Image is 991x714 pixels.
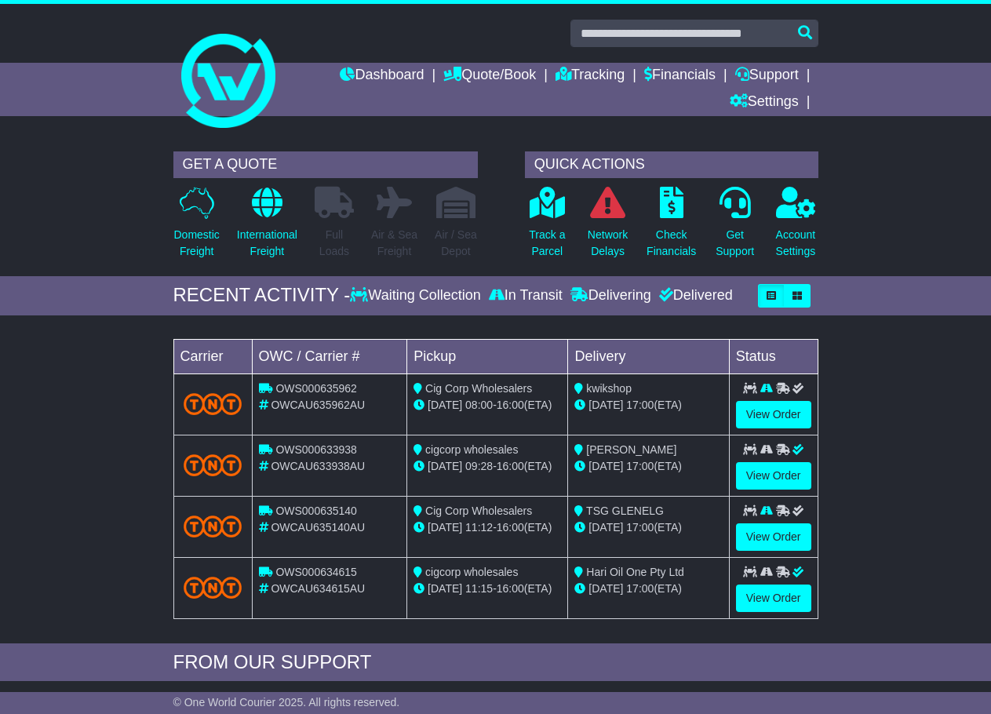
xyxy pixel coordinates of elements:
[465,521,493,534] span: 11:12
[586,505,664,517] span: TSG GLENELG
[275,566,357,578] span: OWS000634615
[252,339,407,373] td: OWC / Carrier #
[646,186,697,268] a: CheckFinancials
[588,460,623,472] span: [DATE]
[735,63,799,89] a: Support
[528,186,566,268] a: Track aParcel
[626,582,654,595] span: 17:00
[736,585,811,612] a: View Order
[715,186,755,268] a: GetSupport
[730,89,799,116] a: Settings
[184,577,242,598] img: TNT_Domestic.png
[497,521,524,534] span: 16:00
[414,581,561,597] div: - (ETA)
[729,339,818,373] td: Status
[626,521,654,534] span: 17:00
[414,397,561,413] div: - (ETA)
[574,458,722,475] div: (ETA)
[350,287,484,304] div: Waiting Collection
[425,382,532,395] span: Cig Corp Wholesalers
[588,521,623,534] span: [DATE]
[173,186,220,268] a: DomesticFreight
[414,519,561,536] div: - (ETA)
[525,151,818,178] div: QUICK ACTIONS
[407,339,568,373] td: Pickup
[736,462,811,490] a: View Order
[586,382,632,395] span: kwikshop
[647,227,696,260] p: Check Financials
[271,460,365,472] span: OWCAU633938AU
[174,227,220,260] p: Domestic Freight
[184,515,242,537] img: TNT_Domestic.png
[425,566,518,578] span: cigcorp wholesales
[497,582,524,595] span: 16:00
[428,521,462,534] span: [DATE]
[184,393,242,414] img: TNT_Domestic.png
[425,505,532,517] span: Cig Corp Wholesalers
[588,227,628,260] p: Network Delays
[443,63,536,89] a: Quote/Book
[574,519,722,536] div: (ETA)
[529,227,565,260] p: Track a Parcel
[371,227,417,260] p: Air & Sea Freight
[173,151,478,178] div: GET A QUOTE
[236,186,298,268] a: InternationalFreight
[568,339,729,373] td: Delivery
[586,443,676,456] span: [PERSON_NAME]
[716,227,754,260] p: Get Support
[586,566,684,578] span: Hari Oil One Pty Ltd
[497,399,524,411] span: 16:00
[237,227,297,260] p: International Freight
[428,460,462,472] span: [DATE]
[776,227,816,260] p: Account Settings
[275,382,357,395] span: OWS000635962
[465,460,493,472] span: 09:28
[271,521,365,534] span: OWCAU635140AU
[587,186,628,268] a: NetworkDelays
[184,454,242,475] img: TNT_Domestic.png
[736,401,811,428] a: View Order
[275,443,357,456] span: OWS000633938
[340,63,424,89] a: Dashboard
[414,458,561,475] div: - (ETA)
[574,397,722,413] div: (ETA)
[315,227,354,260] p: Full Loads
[428,399,462,411] span: [DATE]
[775,186,817,268] a: AccountSettings
[271,399,365,411] span: OWCAU635962AU
[497,460,524,472] span: 16:00
[644,63,716,89] a: Financials
[173,284,351,307] div: RECENT ACTIVITY -
[655,287,733,304] div: Delivered
[465,399,493,411] span: 08:00
[588,582,623,595] span: [DATE]
[485,287,567,304] div: In Transit
[588,399,623,411] span: [DATE]
[271,582,365,595] span: OWCAU634615AU
[556,63,625,89] a: Tracking
[567,287,655,304] div: Delivering
[626,460,654,472] span: 17:00
[173,339,252,373] td: Carrier
[173,696,400,709] span: © One World Courier 2025. All rights reserved.
[275,505,357,517] span: OWS000635140
[435,227,477,260] p: Air / Sea Depot
[465,582,493,595] span: 11:15
[626,399,654,411] span: 17:00
[428,582,462,595] span: [DATE]
[736,523,811,551] a: View Order
[173,651,818,674] div: FROM OUR SUPPORT
[425,443,518,456] span: cigcorp wholesales
[574,581,722,597] div: (ETA)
